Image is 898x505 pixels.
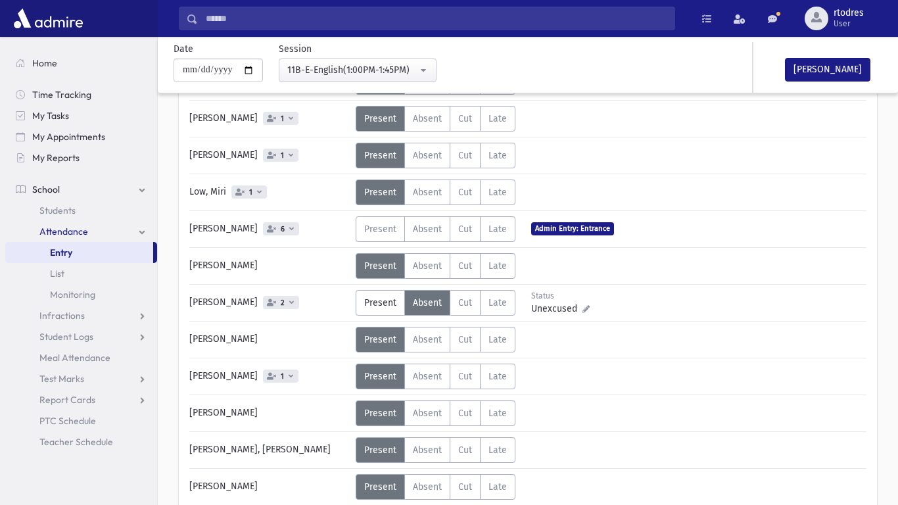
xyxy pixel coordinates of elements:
span: PTC Schedule [39,415,96,427]
span: Teacher Schedule [39,436,113,448]
div: AttTypes [356,143,515,168]
span: Late [488,408,507,419]
span: Time Tracking [32,89,91,101]
span: List [50,268,64,279]
span: Home [32,57,57,69]
span: Present [364,150,396,161]
button: [PERSON_NAME] [785,58,870,82]
span: Late [488,371,507,382]
span: Present [364,224,396,235]
div: AttTypes [356,180,515,205]
div: [PERSON_NAME] [183,400,356,426]
span: Absent [413,260,442,272]
div: 11B-E-English(1:00PM-1:45PM) [287,63,417,77]
button: 11B-E-English(1:00PM-1:45PM) [279,59,437,82]
div: AttTypes [356,364,515,389]
span: Absent [413,187,442,198]
span: Late [488,150,507,161]
a: My Reports [5,147,157,168]
span: Cut [458,334,472,345]
span: Cut [458,408,472,419]
span: Present [364,113,396,124]
span: Absent [413,371,442,382]
span: 6 [278,225,287,233]
span: Infractions [39,310,85,322]
a: Meal Attendance [5,347,157,368]
span: Present [364,371,396,382]
a: Entry [5,242,153,263]
span: Late [488,297,507,308]
div: [PERSON_NAME] [183,253,356,279]
a: Time Tracking [5,84,157,105]
span: Meal Attendance [39,352,110,364]
span: 1 [247,188,255,197]
a: Report Cards [5,389,157,410]
div: AttTypes [356,106,515,132]
a: Monitoring [5,284,157,305]
a: Teacher Schedule [5,431,157,452]
span: Present [364,334,396,345]
span: 1 [278,114,287,123]
span: Attendance [39,226,88,237]
a: Test Marks [5,368,157,389]
span: rtodres [834,8,864,18]
span: Absent [413,224,442,235]
label: Date [174,42,193,56]
a: Students [5,200,157,221]
span: School [32,183,60,195]
span: Present [364,445,396,456]
div: [PERSON_NAME] [183,364,356,389]
span: Cut [458,260,472,272]
div: [PERSON_NAME] [183,106,356,132]
div: Status [531,290,590,302]
a: PTC Schedule [5,410,157,431]
span: Cut [458,371,472,382]
span: Late [488,334,507,345]
div: AttTypes [356,253,515,279]
a: Home [5,53,157,74]
span: Absent [413,334,442,345]
span: Cut [458,297,472,308]
span: Unexcused [531,302,582,316]
span: Late [488,187,507,198]
a: My Appointments [5,126,157,147]
span: Student Logs [39,331,93,343]
div: [PERSON_NAME] [183,216,356,242]
span: User [834,18,864,29]
a: My Tasks [5,105,157,126]
span: My Reports [32,152,80,164]
span: Admin Entry: Entrance [531,222,614,235]
a: Attendance [5,221,157,242]
div: AttTypes [356,216,515,242]
span: 2 [278,299,287,307]
span: 1 [278,372,287,381]
div: [PERSON_NAME] [183,474,356,500]
div: AttTypes [356,290,515,316]
div: AttTypes [356,474,515,500]
span: Cut [458,187,472,198]
div: [PERSON_NAME], [PERSON_NAME] [183,437,356,463]
a: Infractions [5,305,157,326]
span: Late [488,113,507,124]
span: Test Marks [39,373,84,385]
span: Late [488,224,507,235]
a: Student Logs [5,326,157,347]
a: List [5,263,157,284]
span: Present [364,408,396,419]
span: 1 [278,151,287,160]
span: Students [39,204,76,216]
div: AttTypes [356,437,515,463]
span: My Appointments [32,131,105,143]
span: Present [364,260,396,272]
span: Cut [458,445,472,456]
span: Cut [458,113,472,124]
span: Late [488,260,507,272]
span: Absent [413,297,442,308]
div: AttTypes [356,327,515,352]
div: AttTypes [356,400,515,426]
input: Search [198,7,674,30]
span: Present [364,481,396,493]
span: Absent [413,481,442,493]
span: Absent [413,445,442,456]
span: Entry [50,247,72,258]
